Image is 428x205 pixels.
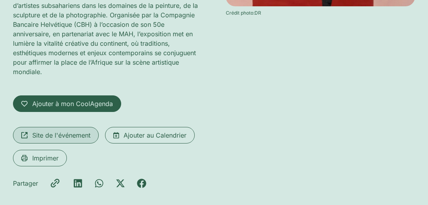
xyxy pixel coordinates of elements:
[32,99,113,108] span: Ajouter à mon CoolAgenda
[13,127,99,143] a: Site de l'événement
[32,130,90,140] span: Site de l'événement
[32,153,59,163] span: Imprimer
[124,130,186,140] span: Ajouter au Calendrier
[13,179,38,188] div: Partager
[137,179,146,188] div: Partager sur facebook
[226,9,415,17] div: Crédit photo:DR
[94,179,104,188] div: Partager sur whatsapp
[73,179,83,188] div: Partager sur linkedin
[13,95,121,112] a: Ajouter à mon CoolAgenda
[13,150,67,166] a: Imprimer
[116,179,125,188] div: Partager sur x-twitter
[105,127,195,143] a: Ajouter au Calendrier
